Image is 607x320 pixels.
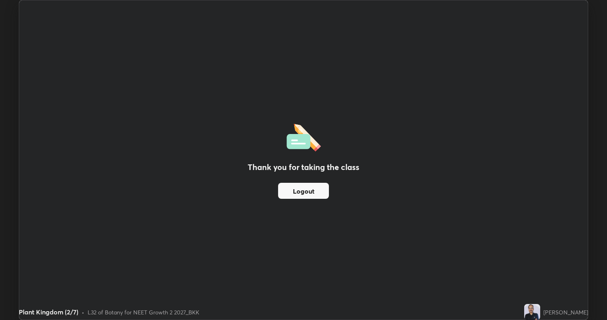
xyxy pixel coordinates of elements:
h2: Thank you for taking the class [248,161,359,173]
div: [PERSON_NAME] [543,308,588,316]
div: Plant Kingdom (2/7) [19,307,78,317]
div: • [82,308,84,316]
img: offlineFeedback.1438e8b3.svg [286,121,321,152]
button: Logout [278,183,329,199]
img: c22f2f72b68d4e3d9e23a0c2e36e7e3d.jpg [524,304,540,320]
div: L32 of Botany for NEET Growth 2 2027_BKK [88,308,199,316]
